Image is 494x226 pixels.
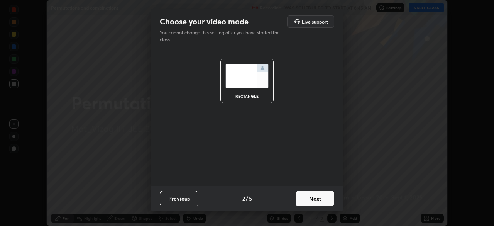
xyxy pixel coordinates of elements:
[296,191,334,206] button: Next
[160,29,285,43] p: You cannot change this setting after you have started the class
[225,64,269,88] img: normalScreenIcon.ae25ed63.svg
[160,17,249,27] h2: Choose your video mode
[160,191,198,206] button: Previous
[302,19,328,24] h5: Live support
[246,194,248,202] h4: /
[242,194,245,202] h4: 2
[249,194,252,202] h4: 5
[232,94,262,98] div: rectangle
